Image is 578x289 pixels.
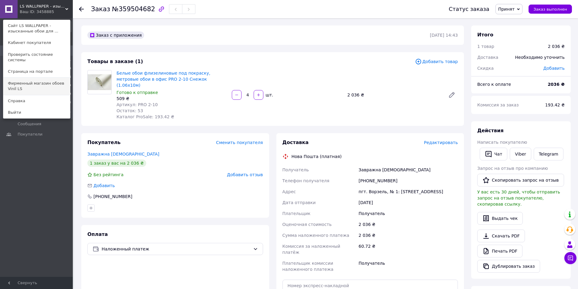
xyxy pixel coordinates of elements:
div: 1 заказ у вас на 2 036 ₴ [87,160,146,167]
a: Viber [510,148,531,160]
span: Готово к отправке [117,90,158,95]
span: Добавить товар [415,58,458,65]
span: Сообщения [18,121,41,127]
a: Фирменный магазин обоев Vinil LS [3,78,70,95]
span: Добавить [543,66,565,71]
span: Покупатель [87,139,120,145]
span: Наложенный платеж [102,246,251,252]
div: Статус заказа [449,6,489,12]
div: [PHONE_NUMBER] [357,175,459,186]
div: [DATE] [357,197,459,208]
span: Артикул: PRO 2-10 [117,102,158,107]
span: Всего к оплате [477,82,511,87]
span: Добавить отзыв [227,172,263,177]
span: Запрос на отзыв про компанию [477,166,548,171]
span: Остаток: 53 [117,108,143,113]
a: Скачать PDF [477,230,525,242]
a: Выйти [3,107,70,118]
span: Сумма наложенного платежа [282,233,350,238]
button: Выдать чек [477,212,523,225]
span: Телефон получателя [282,178,330,183]
span: Доставка [477,55,498,60]
div: Необходимо уточнить [512,51,568,64]
div: Получатель [357,208,459,219]
a: Белые обои флизелиновые под покраску, метровые обои в офис PRO 2-10 Снежок (1.06х10м) [117,71,210,88]
div: Завражна [DEMOGRAPHIC_DATA] [357,164,459,175]
span: Принят [498,7,515,12]
span: Комиссия за заказ [477,102,519,107]
a: Проверить состояние системы [3,49,70,66]
span: Действия [477,128,504,133]
b: 2036 ₴ [548,82,565,87]
img: Белые обои флизелиновые под покраску, метровые обои в офис PRO 2-10 Снежок (1.06х10м) [88,74,111,90]
a: Завражна [DEMOGRAPHIC_DATA] [87,152,159,156]
span: Добавить [93,183,115,188]
a: Справка [3,95,70,107]
a: Сайт LS WALLPAPER - изысканные обои для ... [3,20,70,37]
span: Сменить покупателя [216,140,263,145]
span: LS WALLPAPER - изысканные обои для Вашего дома [20,4,65,9]
span: Редактировать [424,140,458,145]
span: Оценочная стоимость [282,222,332,227]
div: Получатель [357,258,459,275]
span: Покупатели [18,132,42,137]
a: Печать PDF [477,245,522,257]
span: 193.42 ₴ [545,102,565,107]
div: 509 ₴ [117,96,227,102]
span: Комиссия за наложенный платёж [282,244,340,255]
div: Нова Пошта (платная) [290,153,343,160]
div: 2 036 ₴ [345,91,443,99]
div: 2 036 ₴ [357,230,459,241]
span: Плательщик [282,211,311,216]
span: №359504682 [112,5,155,13]
div: Ваш ID: 3458885 [20,9,45,15]
span: 1 товар [477,44,494,49]
button: Дублировать заказ [477,260,540,273]
div: Заказ с приложения [87,32,144,39]
div: 60.72 ₴ [357,241,459,258]
a: Страница на портале [3,66,70,77]
span: Оплата [87,231,108,237]
span: Товары в заказе (1) [87,59,143,64]
span: Без рейтинга [93,172,123,177]
a: Кабинет покупателя [3,37,70,49]
div: пгт. Ворзель, № 1: [STREET_ADDRESS] [357,186,459,197]
span: Скидка [477,66,494,71]
span: Адрес [282,189,296,194]
span: У вас есть 30 дней, чтобы отправить запрос на отзыв покупателю, скопировав ссылку. [477,190,560,207]
span: Плательщик комиссии наложенного платежа [282,261,333,272]
div: шт. [264,92,274,98]
button: Чат [480,148,507,160]
button: Чат с покупателем [564,252,576,264]
div: 2 036 ₴ [548,43,565,49]
div: Вернуться назад [79,6,84,12]
span: Получатель [282,167,309,172]
div: [PHONE_NUMBER] [93,193,133,200]
span: Написать покупателю [477,140,527,145]
span: Дата отправки [282,200,316,205]
a: Telegram [534,148,563,160]
span: Заказ [91,5,110,13]
span: Итого [477,32,493,38]
span: Доставка [282,139,309,145]
a: Редактировать [446,89,458,101]
span: Заказ выполнен [533,7,567,12]
time: [DATE] 14:43 [430,33,458,38]
span: Каталог ProSale: 193.42 ₴ [117,114,174,119]
div: 2 036 ₴ [357,219,459,230]
button: Заказ выполнен [529,5,572,14]
button: Скопировать запрос на отзыв [477,174,564,187]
